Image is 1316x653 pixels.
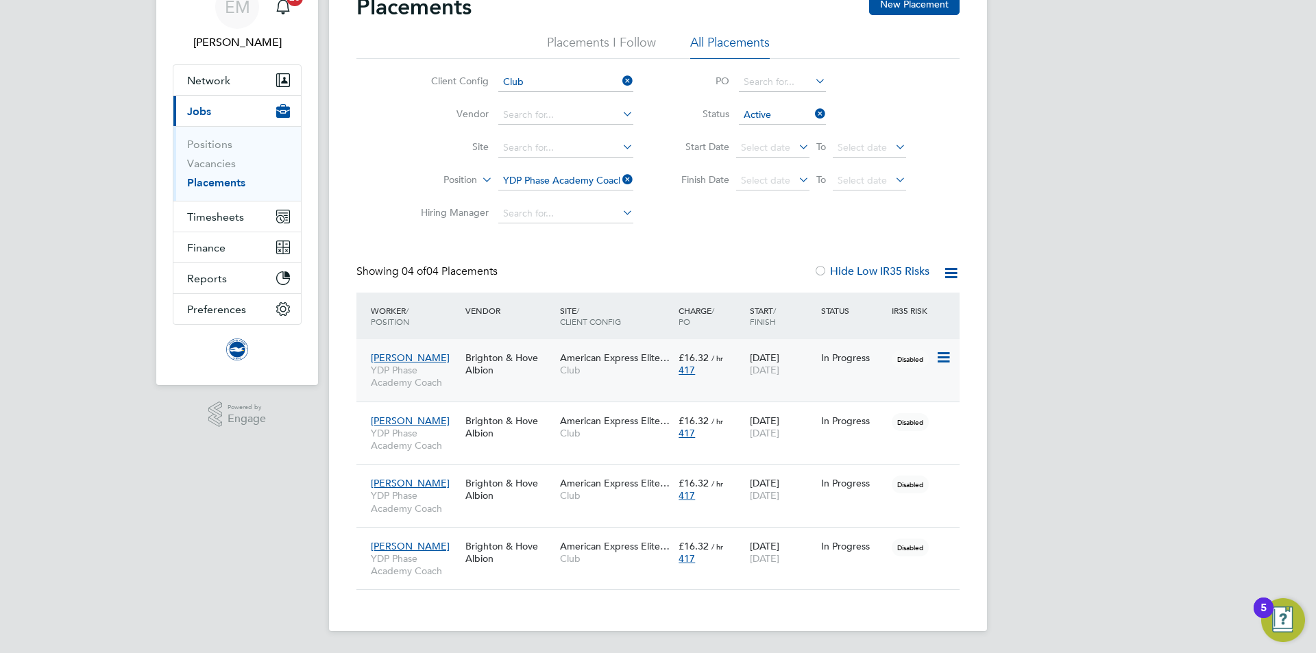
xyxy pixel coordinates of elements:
[750,364,779,376] span: [DATE]
[888,298,936,323] div: IR35 Risk
[746,408,818,446] div: [DATE]
[1261,598,1305,642] button: Open Resource Center, 5 new notifications
[371,489,459,514] span: YDP Phase Academy Coach
[679,477,709,489] span: £16.32
[228,402,266,413] span: Powered by
[367,344,960,356] a: [PERSON_NAME]YDP Phase Academy CoachBrighton & Hove AlbionAmerican Express Elite…Club£16.32 / hr4...
[668,140,729,153] label: Start Date
[462,533,557,571] div: Brighton & Hove Albion
[892,413,929,431] span: Disabled
[462,408,557,446] div: Brighton & Hove Albion
[746,298,818,334] div: Start
[750,552,779,565] span: [DATE]
[173,96,301,126] button: Jobs
[690,34,770,59] li: All Placements
[462,345,557,383] div: Brighton & Hove Albion
[821,477,886,489] div: In Progress
[746,345,818,383] div: [DATE]
[187,157,236,170] a: Vacancies
[560,364,672,376] span: Club
[750,489,779,502] span: [DATE]
[410,140,489,153] label: Site
[838,174,887,186] span: Select date
[668,75,729,87] label: PO
[371,552,459,577] span: YDP Phase Academy Coach
[462,470,557,508] div: Brighton & Hove Albion
[679,305,714,327] span: / PO
[560,489,672,502] span: Club
[208,402,267,428] a: Powered byEngage
[560,305,621,327] span: / Client Config
[462,298,557,323] div: Vendor
[711,541,723,552] span: / hr
[711,478,723,489] span: / hr
[187,210,244,223] span: Timesheets
[892,476,929,493] span: Disabled
[679,352,709,364] span: £16.32
[187,138,232,151] a: Positions
[679,552,695,565] span: 417
[560,352,670,364] span: American Express Elite…
[679,489,695,502] span: 417
[187,176,245,189] a: Placements
[750,427,779,439] span: [DATE]
[560,427,672,439] span: Club
[371,415,450,427] span: [PERSON_NAME]
[410,75,489,87] label: Client Config
[741,174,790,186] span: Select date
[371,352,450,364] span: [PERSON_NAME]
[371,427,459,452] span: YDP Phase Academy Coach
[711,416,723,426] span: / hr
[675,298,746,334] div: Charge
[739,106,826,125] input: Select one
[410,108,489,120] label: Vendor
[1260,608,1267,626] div: 5
[679,427,695,439] span: 417
[367,532,960,544] a: [PERSON_NAME]YDP Phase Academy CoachBrighton & Hove AlbionAmerican Express Elite…Club£16.32 / hr4...
[187,241,226,254] span: Finance
[821,540,886,552] div: In Progress
[892,539,929,556] span: Disabled
[821,352,886,364] div: In Progress
[398,173,477,187] label: Position
[498,171,633,190] input: Search for...
[750,305,776,327] span: / Finish
[812,171,830,188] span: To
[367,469,960,481] a: [PERSON_NAME]YDP Phase Academy CoachBrighton & Hove AlbionAmerican Express Elite…Club£16.32 / hr4...
[173,338,302,360] a: Go to home page
[371,477,450,489] span: [PERSON_NAME]
[371,364,459,389] span: YDP Phase Academy Coach
[557,298,675,334] div: Site
[560,477,670,489] span: American Express Elite…
[892,350,929,368] span: Disabled
[228,413,266,425] span: Engage
[814,264,929,278] label: Hide Low IR35 Risks
[402,264,426,278] span: 04 of
[679,364,695,376] span: 417
[812,138,830,156] span: To
[711,353,723,363] span: / hr
[498,73,633,92] input: Search for...
[741,141,790,153] span: Select date
[173,201,301,232] button: Timesheets
[367,298,462,334] div: Worker
[560,415,670,427] span: American Express Elite…
[679,540,709,552] span: £16.32
[498,204,633,223] input: Search for...
[173,294,301,324] button: Preferences
[367,407,960,419] a: [PERSON_NAME]YDP Phase Academy CoachBrighton & Hove AlbionAmerican Express Elite…Club£16.32 / hr4...
[668,173,729,186] label: Finish Date
[173,232,301,262] button: Finance
[187,272,227,285] span: Reports
[226,338,248,360] img: brightonandhovealbion-logo-retina.png
[187,303,246,316] span: Preferences
[821,415,886,427] div: In Progress
[498,138,633,158] input: Search for...
[371,305,409,327] span: / Position
[498,106,633,125] input: Search for...
[356,264,500,279] div: Showing
[402,264,498,278] span: 04 Placements
[818,298,889,323] div: Status
[668,108,729,120] label: Status
[560,540,670,552] span: American Express Elite…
